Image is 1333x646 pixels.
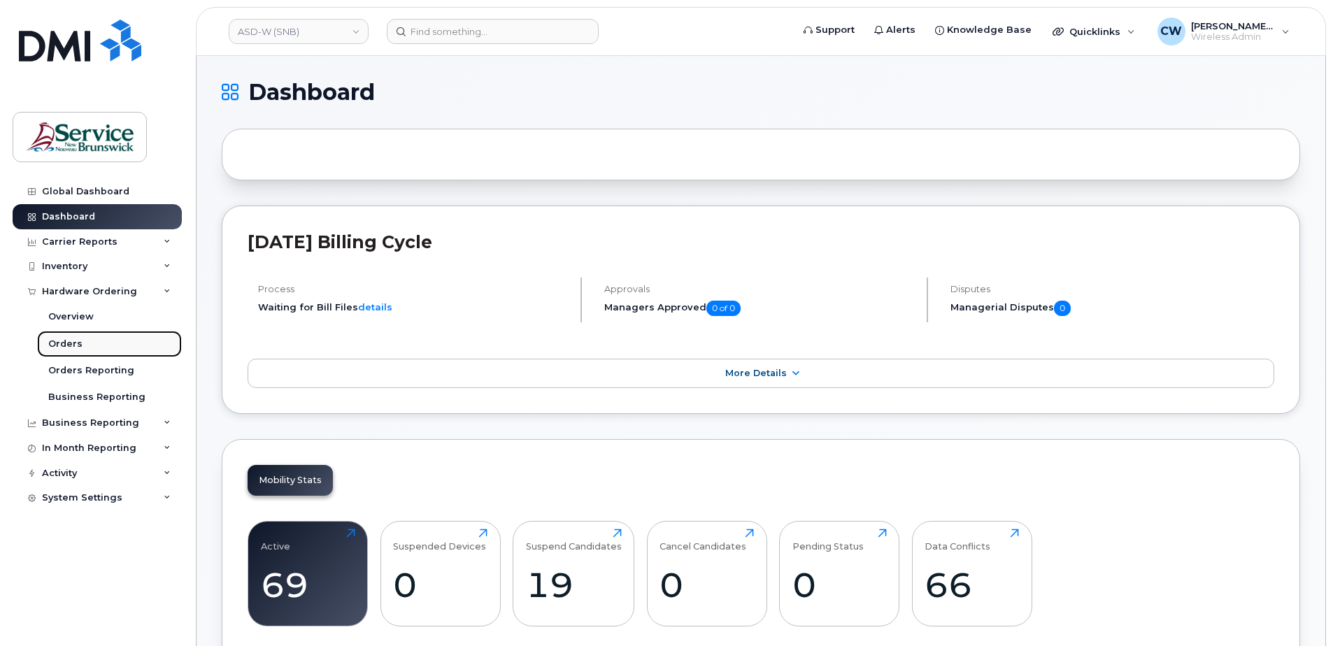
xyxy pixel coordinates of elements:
[248,82,375,103] span: Dashboard
[258,301,569,314] li: Waiting for Bill Files
[526,529,622,618] a: Suspend Candidates19
[706,301,741,316] span: 0 of 0
[792,529,887,618] a: Pending Status0
[660,529,746,552] div: Cancel Candidates
[925,529,990,552] div: Data Conflicts
[950,284,1274,294] h4: Disputes
[393,529,486,552] div: Suspended Devices
[792,564,887,605] div: 0
[925,564,1019,605] div: 66
[925,529,1019,618] a: Data Conflicts66
[261,529,290,552] div: Active
[393,564,487,605] div: 0
[526,529,622,552] div: Suspend Candidates
[604,284,915,294] h4: Approvals
[725,368,787,378] span: More Details
[660,564,754,605] div: 0
[248,231,1274,252] h2: [DATE] Billing Cycle
[604,301,915,316] h5: Managers Approved
[358,301,392,313] a: details
[393,529,487,618] a: Suspended Devices0
[792,529,864,552] div: Pending Status
[660,529,754,618] a: Cancel Candidates0
[950,301,1274,316] h5: Managerial Disputes
[258,284,569,294] h4: Process
[1054,301,1071,316] span: 0
[526,564,622,605] div: 19
[261,564,355,605] div: 69
[261,529,355,618] a: Active69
